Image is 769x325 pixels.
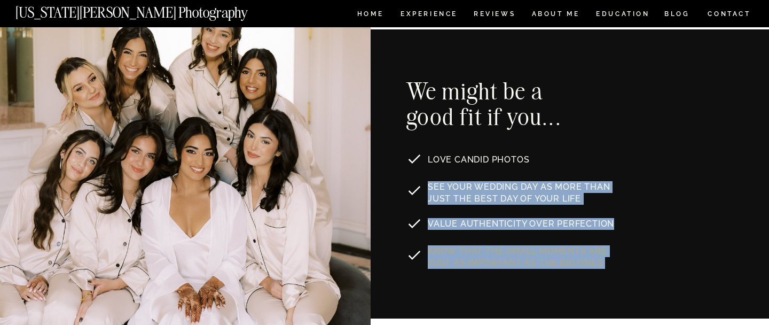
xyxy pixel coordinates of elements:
[428,181,621,202] p: See your wedding day as MORE THAN JUST the best day of your life
[406,78,577,131] h2: We might be a good fit if you...
[664,11,690,20] a: BLOG
[428,218,616,227] p: Value authenticity over perfection
[15,5,284,14] a: [US_STATE][PERSON_NAME] Photography
[428,154,562,162] p: LOVE CANDID PHOTOS
[531,11,580,20] a: ABOUT ME
[474,11,514,20] a: REVIEWS
[428,245,631,266] p: Know that the small moments are just as important as the big ones
[595,11,651,20] a: EDUCATION
[401,11,457,20] a: Experience
[707,8,751,20] a: CONTACT
[355,11,386,20] a: HOME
